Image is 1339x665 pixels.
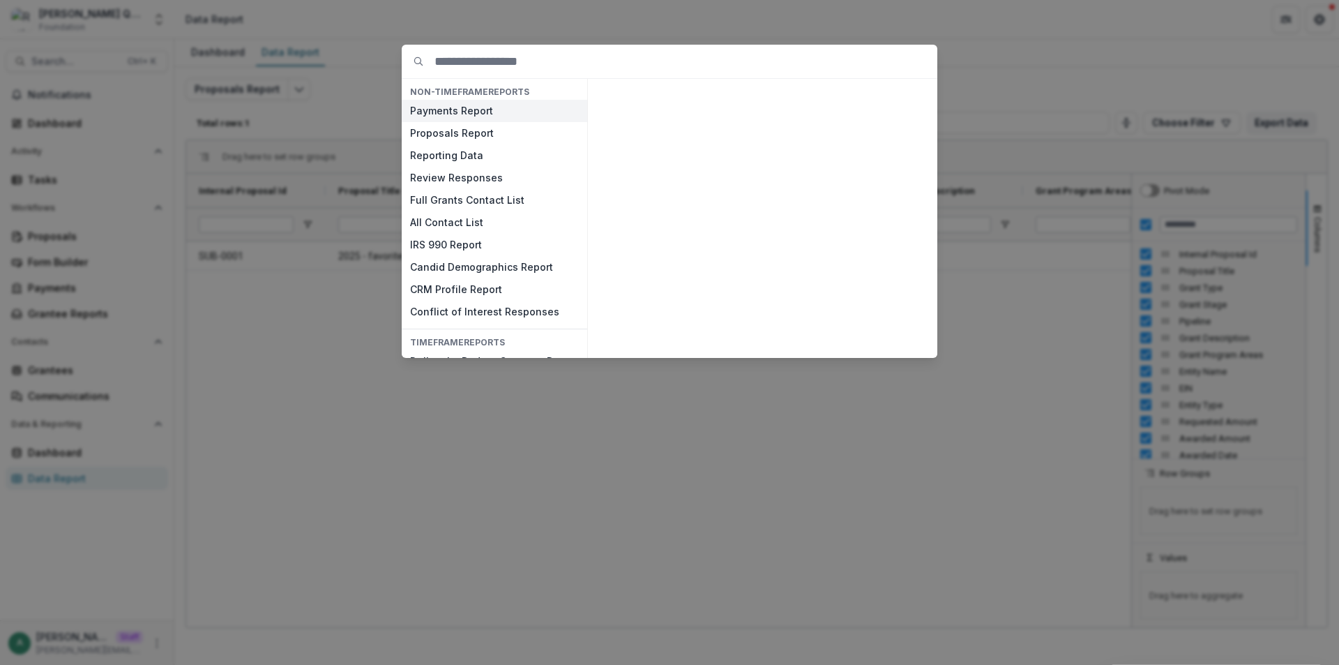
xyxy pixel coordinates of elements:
button: Candid Demographics Report [402,256,587,278]
button: Review Responses [402,167,587,189]
button: CRM Profile Report [402,278,587,301]
h4: NON-TIMEFRAME Reports [402,84,587,100]
button: Full Grants Contact List [402,189,587,211]
button: Conflict of Interest Responses [402,301,587,323]
button: All Contact List [402,211,587,234]
button: IRS 990 Report [402,234,587,256]
button: Payments Report [402,100,587,122]
button: Reporting Data [402,144,587,167]
button: Proposals Report [402,122,587,144]
button: Dollars by Budget Category Report [402,351,587,373]
h4: TIMEFRAME Reports [402,335,587,350]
